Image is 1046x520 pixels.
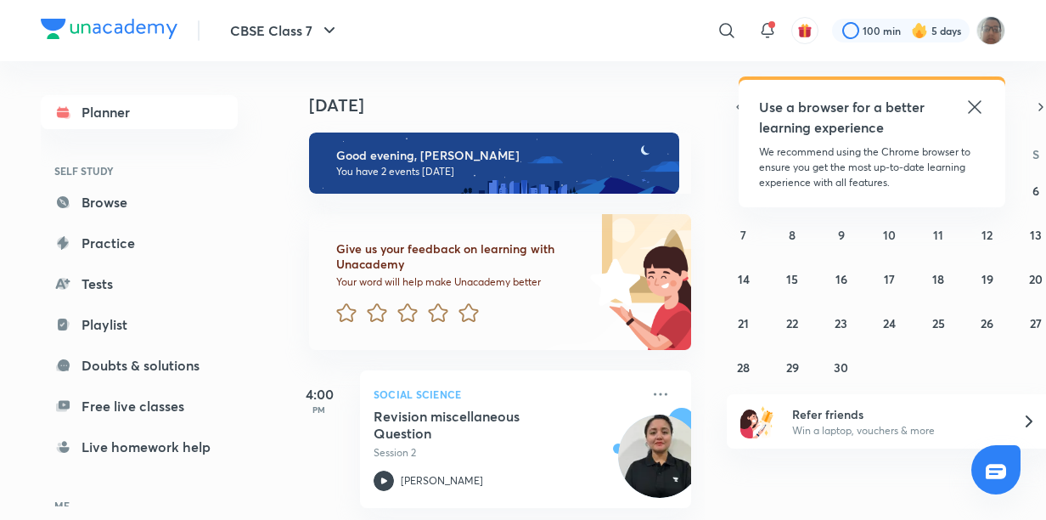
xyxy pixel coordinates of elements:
button: September 19, 2025 [974,265,1001,292]
a: Planner [41,95,238,129]
button: September 30, 2025 [828,353,855,381]
button: September 23, 2025 [828,309,855,336]
abbr: September 9, 2025 [838,227,845,243]
img: evening [309,133,679,194]
a: Playlist [41,308,238,342]
abbr: September 23, 2025 [835,315,847,331]
abbr: September 28, 2025 [737,359,750,376]
button: September 8, 2025 [779,221,806,248]
h4: [DATE] [309,95,708,116]
a: Browse [41,185,238,219]
abbr: September 26, 2025 [981,315,993,331]
abbr: September 11, 2025 [933,227,943,243]
abbr: September 18, 2025 [932,271,944,287]
abbr: September 29, 2025 [786,359,799,376]
button: September 9, 2025 [828,221,855,248]
button: September 17, 2025 [876,265,903,292]
button: September 25, 2025 [925,309,952,336]
button: September 28, 2025 [730,353,757,381]
button: September 22, 2025 [779,309,806,336]
abbr: September 19, 2025 [981,271,993,287]
p: Your word will help make Unacademy better [336,275,584,289]
button: September 21, 2025 [730,309,757,336]
p: PM [285,404,353,415]
abbr: September 7, 2025 [740,227,746,243]
button: September 29, 2025 [779,353,806,381]
button: September 7, 2025 [730,221,757,248]
abbr: September 20, 2025 [1029,271,1043,287]
a: Practice [41,226,238,260]
p: Social Science [374,384,640,404]
img: referral [740,404,774,438]
p: Session 2 [374,445,640,461]
h6: ME [41,491,238,520]
abbr: September 14, 2025 [738,271,750,287]
h5: 4:00 [285,384,353,404]
abbr: September 22, 2025 [786,315,798,331]
a: Free live classes [41,389,238,423]
h5: Use a browser for a better learning experience [759,97,928,138]
abbr: September 27, 2025 [1030,315,1042,331]
p: [PERSON_NAME] [401,473,483,489]
p: Win a laptop, vouchers & more [792,423,1001,438]
button: September 12, 2025 [974,221,1001,248]
img: feedback_image [532,214,691,350]
abbr: September 16, 2025 [835,271,847,287]
button: September 16, 2025 [828,265,855,292]
abbr: September 8, 2025 [789,227,796,243]
abbr: September 30, 2025 [834,359,848,376]
a: Doubts & solutions [41,348,238,382]
button: September 18, 2025 [925,265,952,292]
abbr: September 15, 2025 [786,271,798,287]
a: Live homework help [41,430,238,464]
p: You have 2 events [DATE] [336,165,664,178]
p: We recommend using the Chrome browser to ensure you get the most up-to-date learning experience w... [759,144,985,190]
img: Company Logo [41,19,177,39]
a: Tests [41,267,238,301]
button: September 15, 2025 [779,265,806,292]
abbr: September 21, 2025 [738,315,749,331]
img: streak [911,22,928,39]
h5: Revision miscellaneous Question [374,408,585,442]
abbr: September 6, 2025 [1032,183,1039,199]
img: Vinayak Mishra [976,16,1005,45]
button: CBSE Class 7 [220,14,350,48]
abbr: September 17, 2025 [884,271,895,287]
abbr: September 13, 2025 [1030,227,1042,243]
button: September 24, 2025 [876,309,903,336]
a: Company Logo [41,19,177,43]
img: avatar [797,23,813,38]
h6: Good evening, [PERSON_NAME] [336,148,664,163]
h6: Give us your feedback on learning with Unacademy [336,241,584,272]
button: avatar [791,17,818,44]
button: September 10, 2025 [876,221,903,248]
abbr: September 10, 2025 [883,227,896,243]
abbr: September 24, 2025 [883,315,896,331]
button: September 14, 2025 [730,265,757,292]
abbr: September 12, 2025 [981,227,993,243]
h6: Refer friends [792,405,1001,423]
abbr: Saturday [1032,146,1039,162]
button: September 11, 2025 [925,221,952,248]
button: September 26, 2025 [974,309,1001,336]
h6: SELF STUDY [41,156,238,185]
abbr: September 25, 2025 [932,315,945,331]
